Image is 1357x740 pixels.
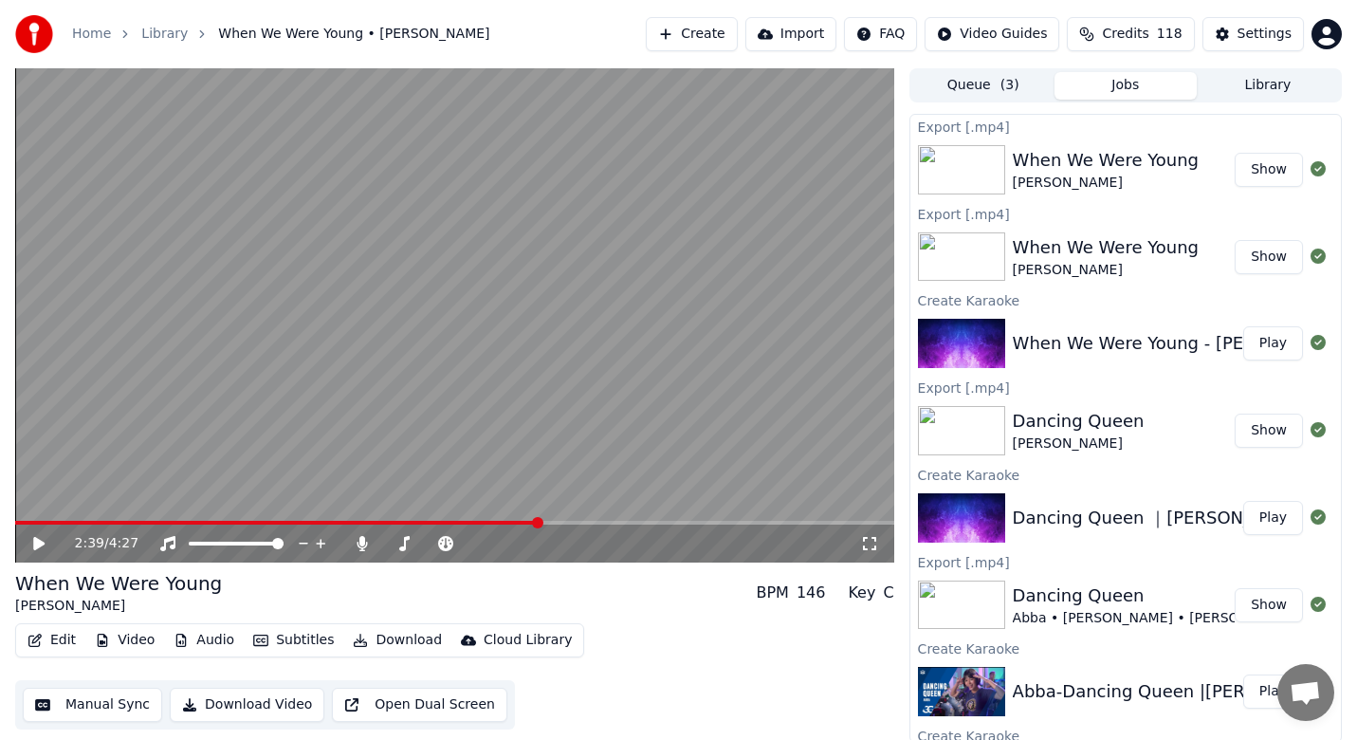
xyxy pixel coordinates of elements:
[1013,174,1199,193] div: [PERSON_NAME]
[87,627,162,654] button: Video
[246,627,341,654] button: Subtitles
[1235,240,1303,274] button: Show
[15,15,53,53] img: youka
[1243,326,1303,361] button: Play
[23,688,162,722] button: Manual Sync
[1197,72,1339,100] button: Library
[1102,25,1148,44] span: Credits
[844,17,917,51] button: FAQ
[910,463,1341,486] div: Create Karaoke
[170,688,324,722] button: Download Video
[1013,261,1199,280] div: [PERSON_NAME]
[797,582,826,604] div: 146
[910,202,1341,225] div: Export [.mp4]
[1067,17,1194,51] button: Credits118
[646,17,738,51] button: Create
[1013,147,1199,174] div: When We Were Young
[109,534,138,553] span: 4:27
[910,376,1341,398] div: Export [.mp4]
[218,25,489,44] span: When We Were Young • [PERSON_NAME]
[15,570,222,597] div: When We Were Young
[1013,234,1199,261] div: When We Were Young
[141,25,188,44] a: Library
[484,631,572,650] div: Cloud Library
[345,627,449,654] button: Download
[1013,435,1145,453] div: [PERSON_NAME]
[72,25,111,44] a: Home
[1238,25,1292,44] div: Settings
[912,72,1054,100] button: Queue
[75,534,120,553] div: /
[15,597,222,616] div: [PERSON_NAME]
[883,582,893,604] div: C
[1157,25,1183,44] span: 118
[1235,414,1303,448] button: Show
[848,582,875,604] div: Key
[1000,76,1019,95] span: ( 3 )
[745,17,836,51] button: Import
[1243,675,1303,709] button: Play
[72,25,490,44] nav: breadcrumb
[1243,501,1303,535] button: Play
[20,627,83,654] button: Edit
[925,17,1059,51] button: Video Guides
[1013,408,1145,435] div: Dancing Queen
[756,582,788,604] div: BPM
[910,637,1341,659] div: Create Karaoke
[1235,588,1303,622] button: Show
[75,534,104,553] span: 2:39
[1277,664,1334,721] div: Open chat
[1054,72,1197,100] button: Jobs
[1202,17,1304,51] button: Settings
[1235,153,1303,187] button: Show
[910,550,1341,573] div: Export [.mp4]
[332,688,507,722] button: Open Dual Screen
[910,115,1341,138] div: Export [.mp4]
[910,288,1341,311] div: Create Karaoke
[166,627,242,654] button: Audio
